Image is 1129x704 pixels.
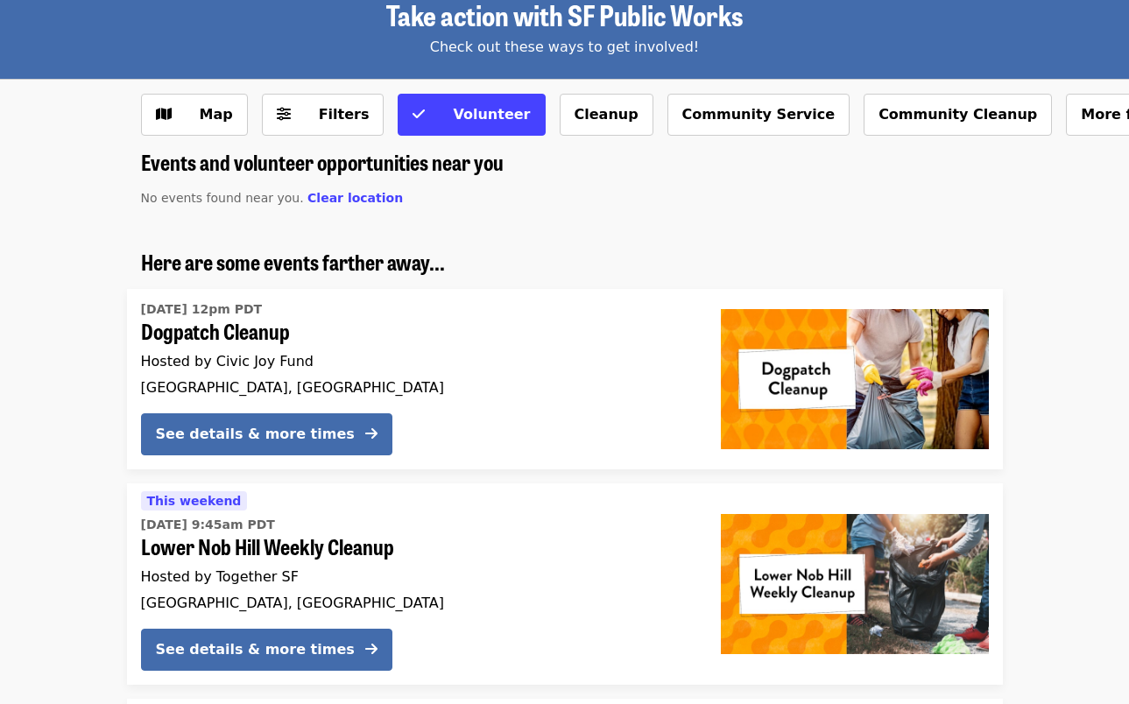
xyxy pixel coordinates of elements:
span: Hosted by Civic Joy Fund [141,353,314,370]
img: Lower Nob Hill Weekly Cleanup organized by Together SF [721,514,989,654]
i: check icon [413,106,425,123]
i: map icon [156,106,172,123]
i: sliders-h icon [277,106,291,123]
div: See details & more times [156,424,355,445]
button: Cleanup [560,94,653,136]
time: [DATE] 9:45am PDT [141,516,275,534]
a: See details for "Lower Nob Hill Weekly Cleanup" [127,483,1003,685]
span: Map [200,106,233,123]
button: Volunteer [398,94,545,136]
span: Here are some events farther away... [141,246,445,277]
i: arrow-right icon [365,641,378,658]
span: Clear location [307,191,403,205]
div: See details & more times [156,639,355,660]
div: Check out these ways to get involved! [141,37,989,58]
button: Community Service [667,94,850,136]
button: Clear location [307,189,403,208]
div: [GEOGRAPHIC_DATA], [GEOGRAPHIC_DATA] [141,595,693,611]
span: Lower Nob Hill Weekly Cleanup [141,534,693,560]
button: Show map view [141,94,248,136]
span: Hosted by Together SF [141,568,299,585]
button: Filters (0 selected) [262,94,385,136]
time: [DATE] 12pm PDT [141,300,263,319]
button: See details & more times [141,413,392,455]
img: Dogpatch Cleanup organized by Civic Joy Fund [721,309,989,449]
span: Volunteer [453,106,530,123]
span: No events found near you. [141,191,304,205]
i: arrow-right icon [365,426,378,442]
span: Dogpatch Cleanup [141,319,693,344]
span: Filters [319,106,370,123]
span: This weekend [147,494,242,508]
span: Events and volunteer opportunities near you [141,146,504,177]
div: [GEOGRAPHIC_DATA], [GEOGRAPHIC_DATA] [141,379,693,396]
button: See details & more times [141,629,392,671]
button: Community Cleanup [864,94,1052,136]
a: See details for "Dogpatch Cleanup" [127,289,1003,469]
